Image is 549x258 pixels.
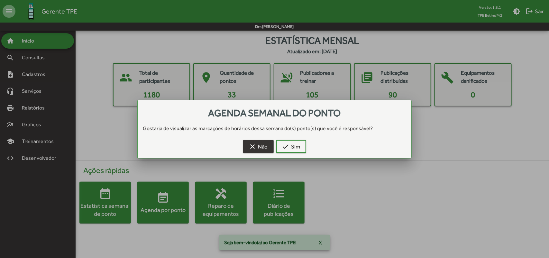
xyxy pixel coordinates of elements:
button: Sim [276,140,306,153]
span: Não [249,141,268,152]
div: Gostaria de visualizar as marcações de horários dessa semana do(s) ponto(s) que você é responsável? [138,125,412,132]
mat-icon: clear [249,143,257,150]
span: Agenda semanal do ponto [208,107,341,119]
span: Sim [282,141,300,152]
button: Não [243,140,274,153]
mat-icon: check [282,143,290,150]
